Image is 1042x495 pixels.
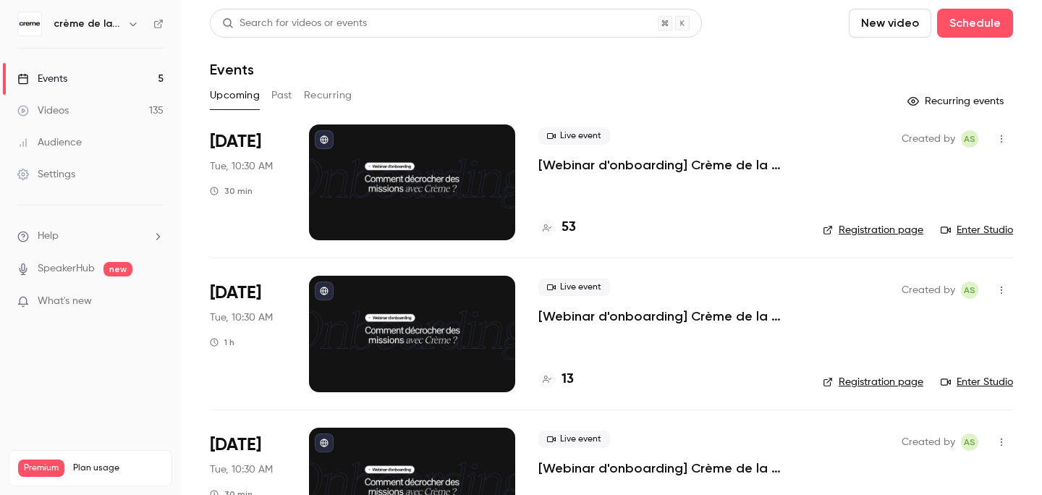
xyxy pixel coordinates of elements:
[562,370,574,389] h4: 13
[538,279,610,296] span: Live event
[304,84,352,107] button: Recurring
[210,130,261,153] span: [DATE]
[38,229,59,244] span: Help
[271,84,292,107] button: Past
[902,433,955,451] span: Created by
[73,462,163,474] span: Plan usage
[964,130,975,148] span: AS
[961,433,978,451] span: Alexandre Sutra
[222,16,367,31] div: Search for videos or events
[210,310,273,325] span: Tue, 10:30 AM
[38,294,92,309] span: What's new
[210,61,254,78] h1: Events
[941,375,1013,389] a: Enter Studio
[964,433,975,451] span: AS
[17,103,69,118] div: Videos
[210,282,261,305] span: [DATE]
[538,431,610,448] span: Live event
[210,462,273,477] span: Tue, 10:30 AM
[210,185,253,197] div: 30 min
[538,127,610,145] span: Live event
[54,17,122,31] h6: crème de la crème
[538,460,800,477] a: [Webinar d'onboarding] Crème de la Crème : [PERSON_NAME] & Q&A par [PERSON_NAME]
[210,84,260,107] button: Upcoming
[210,124,286,240] div: Aug 26 Tue, 10:30 AM (Europe/Madrid)
[17,167,75,182] div: Settings
[901,90,1013,113] button: Recurring events
[210,433,261,457] span: [DATE]
[941,223,1013,237] a: Enter Studio
[562,218,576,237] h4: 53
[937,9,1013,38] button: Schedule
[849,9,931,38] button: New video
[18,460,64,477] span: Premium
[538,370,574,389] a: 13
[823,375,923,389] a: Registration page
[538,308,800,325] a: [Webinar d'onboarding] Crème de la Crème : [PERSON_NAME] & Q&A par [PERSON_NAME]
[961,282,978,299] span: Alexandre Sutra
[964,282,975,299] span: AS
[17,72,67,86] div: Events
[18,12,41,35] img: crème de la crème
[210,276,286,392] div: Sep 9 Tue, 10:30 AM (Europe/Madrid)
[823,223,923,237] a: Registration page
[210,159,273,174] span: Tue, 10:30 AM
[38,261,95,276] a: SpeakerHub
[103,262,132,276] span: new
[17,135,82,150] div: Audience
[538,156,800,174] a: [Webinar d'onboarding] Crème de la Crème : [PERSON_NAME] & Q&A par [PERSON_NAME]
[17,229,164,244] li: help-dropdown-opener
[902,282,955,299] span: Created by
[961,130,978,148] span: Alexandre Sutra
[538,218,576,237] a: 53
[210,337,234,348] div: 1 h
[902,130,955,148] span: Created by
